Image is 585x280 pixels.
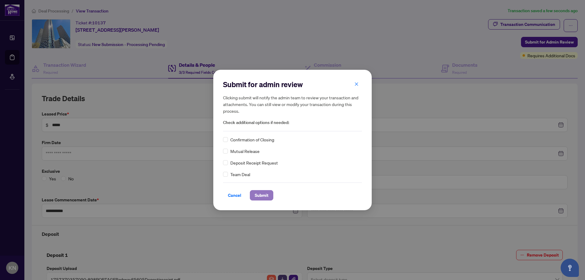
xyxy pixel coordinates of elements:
span: Deposit Receipt Request [230,159,278,166]
span: Team Deal [230,171,250,178]
span: Submit [255,190,268,200]
h5: Clicking submit will notify the admin team to review your transaction and attachments. You can st... [223,94,362,114]
button: Open asap [561,259,579,277]
span: Cancel [228,190,241,200]
span: close [354,82,359,86]
span: Confirmation of Closing [230,136,274,143]
h2: Submit for admin review [223,80,362,89]
button: Submit [250,190,273,200]
span: Check additional options if needed: [223,119,362,126]
button: Cancel [223,190,246,200]
span: Mutual Release [230,148,260,154]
